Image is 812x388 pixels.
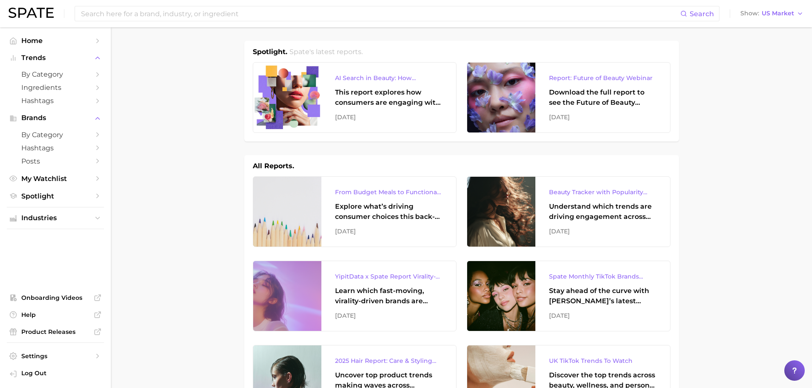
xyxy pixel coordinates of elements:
[335,187,442,197] div: From Budget Meals to Functional Snacks: Food & Beverage Trends Shaping Consumer Behavior This Sch...
[335,112,442,122] div: [DATE]
[21,97,90,105] span: Hashtags
[7,81,104,94] a: Ingredients
[253,261,457,331] a: YipitData x Spate Report Virality-Driven Brands Are Taking a Slice of the Beauty PieLearn which f...
[7,291,104,304] a: Onboarding Videos
[253,47,287,57] h1: Spotlight.
[7,155,104,168] a: Posts
[7,350,104,362] a: Settings
[21,311,90,319] span: Help
[9,8,54,18] img: SPATE
[21,114,90,122] span: Brands
[21,352,90,360] span: Settings
[21,70,90,78] span: by Category
[335,201,442,222] div: Explore what’s driving consumer choices this back-to-school season From budget-friendly meals to ...
[7,34,104,47] a: Home
[253,62,457,133] a: AI Search in Beauty: How Consumers Are Using ChatGPT vs. Google SearchThis report explores how co...
[21,144,90,152] span: Hashtags
[7,308,104,321] a: Help
[549,226,656,236] div: [DATE]
[7,68,104,81] a: by Category
[7,52,104,64] button: Trends
[289,47,363,57] h2: Spate's latest reports.
[7,367,104,381] a: Log out. Currently logged in with e-mail jpascucci@yellowwoodpartners.com.
[335,271,442,282] div: YipitData x Spate Report Virality-Driven Brands Are Taking a Slice of the Beauty Pie
[21,131,90,139] span: by Category
[21,369,97,377] span: Log Out
[7,172,104,185] a: My Watchlist
[80,6,680,21] input: Search here for a brand, industry, or ingredient
[21,37,90,45] span: Home
[7,141,104,155] a: Hashtags
[467,176,670,247] a: Beauty Tracker with Popularity IndexUnderstand which trends are driving engagement across platfor...
[549,187,656,197] div: Beauty Tracker with Popularity Index
[549,271,656,282] div: Spate Monthly TikTok Brands Tracker
[21,54,90,62] span: Trends
[7,325,104,338] a: Product Releases
[335,73,442,83] div: AI Search in Beauty: How Consumers Are Using ChatGPT vs. Google Search
[21,294,90,302] span: Onboarding Videos
[549,73,656,83] div: Report: Future of Beauty Webinar
[253,176,457,247] a: From Budget Meals to Functional Snacks: Food & Beverage Trends Shaping Consumer Behavior This Sch...
[7,190,104,203] a: Spotlight
[21,175,90,183] span: My Watchlist
[549,356,656,366] div: UK TikTok Trends To Watch
[21,83,90,92] span: Ingredients
[335,87,442,108] div: This report explores how consumers are engaging with AI-powered search tools — and what it means ...
[549,87,656,108] div: Download the full report to see the Future of Beauty trends we unpacked during the webinar.
[762,11,794,16] span: US Market
[690,10,714,18] span: Search
[549,201,656,222] div: Understand which trends are driving engagement across platforms in the skin, hair, makeup, and fr...
[21,192,90,200] span: Spotlight
[7,112,104,124] button: Brands
[467,261,670,331] a: Spate Monthly TikTok Brands TrackerStay ahead of the curve with [PERSON_NAME]’s latest monthly tr...
[335,286,442,306] div: Learn which fast-moving, virality-driven brands are leading the pack, the risks of viral growth, ...
[549,112,656,122] div: [DATE]
[467,62,670,133] a: Report: Future of Beauty WebinarDownload the full report to see the Future of Beauty trends we un...
[738,8,806,19] button: ShowUS Market
[549,286,656,306] div: Stay ahead of the curve with [PERSON_NAME]’s latest monthly tracker, spotlighting the fastest-gro...
[7,94,104,107] a: Hashtags
[7,212,104,224] button: Industries
[21,328,90,336] span: Product Releases
[21,214,90,222] span: Industries
[549,310,656,321] div: [DATE]
[21,157,90,165] span: Posts
[253,161,294,171] h1: All Reports.
[335,356,442,366] div: 2025 Hair Report: Care & Styling Products
[7,128,104,141] a: by Category
[335,310,442,321] div: [DATE]
[335,226,442,236] div: [DATE]
[740,11,759,16] span: Show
